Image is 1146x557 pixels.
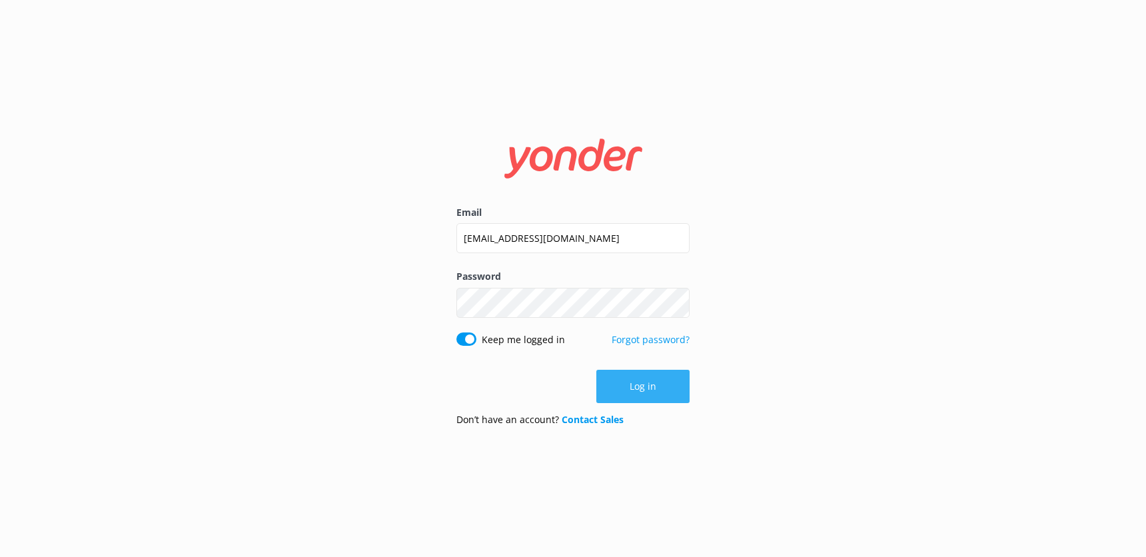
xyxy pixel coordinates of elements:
input: user@emailaddress.com [456,223,690,253]
label: Password [456,269,690,284]
a: Contact Sales [562,413,624,426]
button: Show password [663,289,690,316]
p: Don’t have an account? [456,412,624,427]
label: Email [456,205,690,220]
button: Log in [596,370,690,403]
label: Keep me logged in [482,332,565,347]
a: Forgot password? [612,333,690,346]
